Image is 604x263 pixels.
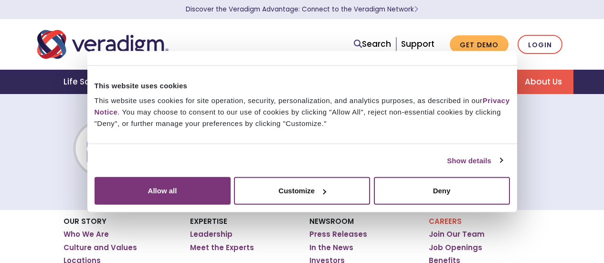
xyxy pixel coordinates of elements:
[309,230,367,239] a: Press Releases
[64,230,109,239] a: Who We Are
[518,35,562,54] a: Login
[52,70,131,94] a: Life Sciences
[190,243,254,252] a: Meet the Experts
[513,70,573,94] a: About Us
[37,29,169,60] img: Veradigm logo
[374,177,510,205] button: Deny
[354,38,391,51] a: Search
[401,38,434,50] a: Support
[95,80,510,91] div: This website uses cookies
[450,35,509,54] a: Get Demo
[186,5,418,14] a: Discover the Veradigm Advantage: Connect to the Veradigm NetworkLearn More
[95,95,510,129] div: This website uses cookies for site operation, security, personalization, and analytics purposes, ...
[95,177,231,205] button: Allow all
[95,96,510,116] a: Privacy Notice
[429,243,482,252] a: Job Openings
[190,230,233,239] a: Leadership
[429,230,485,239] a: Join Our Team
[234,177,370,205] button: Customize
[309,243,353,252] a: In the News
[447,155,502,166] a: Show details
[414,5,418,14] span: Learn More
[64,243,137,252] a: Culture and Values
